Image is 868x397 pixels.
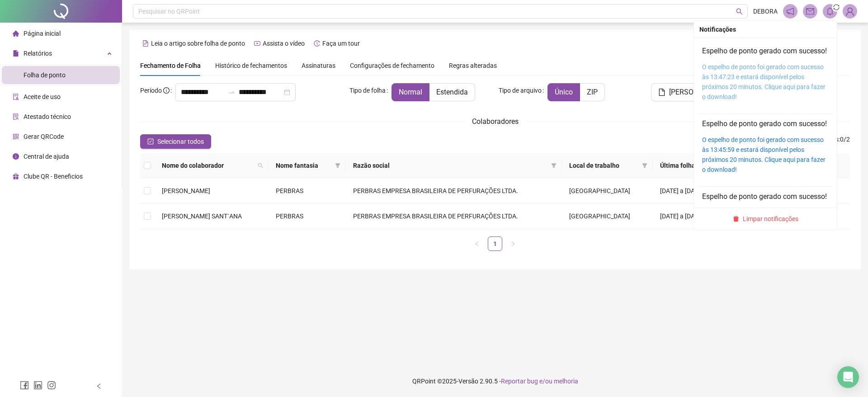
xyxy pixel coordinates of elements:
img: 74889 [843,5,857,18]
span: gift [13,173,19,180]
span: Reportar bug e/ou melhoria [501,378,578,385]
span: search [256,159,265,172]
span: [PERSON_NAME] SANT´ANA [162,213,242,220]
span: Único [555,88,573,96]
span: to [228,89,235,96]
span: Central de ajuda [24,153,69,160]
td: PERBRAS [269,178,346,203]
span: solution [13,113,19,120]
span: linkedin [33,381,42,390]
span: Razão social [353,161,547,170]
span: Limpar notificações [743,214,798,224]
span: filter [642,163,647,168]
span: bell [826,7,834,15]
a: O espelho de ponto foi gerado com sucesso às 13:45:59 e estará disponível pelos próximos 20 minut... [702,136,826,173]
span: Selecionar todos [157,137,204,147]
th: Última folha fechada [653,153,743,178]
button: left [470,236,484,251]
span: swap-right [228,89,235,96]
a: O espelho de ponto foi gerado com sucesso às 13:47:23 e estará disponível pelos próximos 20 minut... [702,63,826,100]
span: Tipo de folha [349,85,386,95]
a: Espelho de ponto gerado com sucesso! [702,192,827,201]
span: Faça um tour [322,40,360,47]
span: Aceite de uso [24,93,61,100]
li: Próxima página [506,236,520,251]
span: Nome do colaborador [162,161,254,170]
span: sync [832,3,841,12]
span: check-square [147,138,154,145]
span: Local de trabalho [569,161,638,170]
span: qrcode [13,133,19,140]
span: instagram [47,381,56,390]
span: Clube QR - Beneficios [24,173,83,180]
span: Colaboradores [472,117,519,126]
span: ZIP [587,88,598,96]
span: info-circle [13,153,19,160]
span: Leia o artigo sobre folha de ponto [151,40,245,47]
a: 1 [488,237,502,250]
span: Relatórios [24,50,52,57]
span: [PERSON_NAME] [162,187,210,194]
span: Normal [399,88,422,96]
span: facebook [20,381,29,390]
td: [GEOGRAPHIC_DATA] [562,203,653,229]
button: [PERSON_NAME] [651,83,731,101]
span: filter [335,163,340,168]
span: filter [549,159,558,172]
a: Espelho de ponto gerado com sucesso! [702,47,827,55]
span: right [510,241,516,246]
span: file [13,50,19,57]
span: left [96,383,102,389]
span: filter [333,159,342,172]
span: audit [13,94,19,100]
span: file-text [142,40,149,47]
td: [DATE] a [DATE] [653,178,743,203]
button: Limpar notificações [729,213,802,224]
li: Página anterior [470,236,484,251]
td: [GEOGRAPHIC_DATA] [562,178,653,203]
a: Espelho de ponto gerado com sucesso! [702,119,827,128]
span: [PERSON_NAME] [669,87,723,98]
span: mail [806,7,814,15]
span: Nome fantasia [276,161,331,170]
span: Configurações de fechamento [350,62,434,69]
span: info-circle [163,87,170,94]
footer: QRPoint © 2025 - 2.90.5 - [122,365,868,397]
span: youtube [254,40,260,47]
button: right [506,236,520,251]
span: left [474,241,480,246]
span: Gerar QRCode [24,133,64,140]
div: Open Intercom Messenger [837,366,859,388]
td: PERBRAS [269,203,346,229]
span: notification [786,7,794,15]
span: home [13,30,19,37]
span: Assista o vídeo [263,40,305,47]
span: Versão [458,378,478,385]
span: delete [733,216,739,222]
span: Tipo de arquivo [499,85,542,95]
td: PERBRAS EMPRESA BRASILEIRA DE PERFURAÇÕES LTDA. [346,203,562,229]
span: Período [140,87,162,94]
span: file [658,89,665,96]
span: DEBORA [753,6,778,16]
span: search [258,163,263,168]
span: Folha de ponto [24,71,66,79]
button: Selecionar todos [140,134,211,149]
span: history [314,40,320,47]
span: Regras alteradas [449,62,497,69]
span: search [736,8,743,15]
span: Histórico de fechamentos [215,62,287,69]
td: [DATE] a [DATE] [653,203,743,229]
span: filter [640,159,649,172]
span: Estendida [436,88,468,96]
span: Página inicial [24,30,61,37]
span: Atestado técnico [24,113,71,120]
td: PERBRAS EMPRESA BRASILEIRA DE PERFURAÇÕES LTDA. [346,178,562,203]
span: Fechamento de Folha [140,62,201,69]
div: Notificações [699,24,831,34]
span: filter [551,163,557,168]
span: Assinaturas [302,62,335,69]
